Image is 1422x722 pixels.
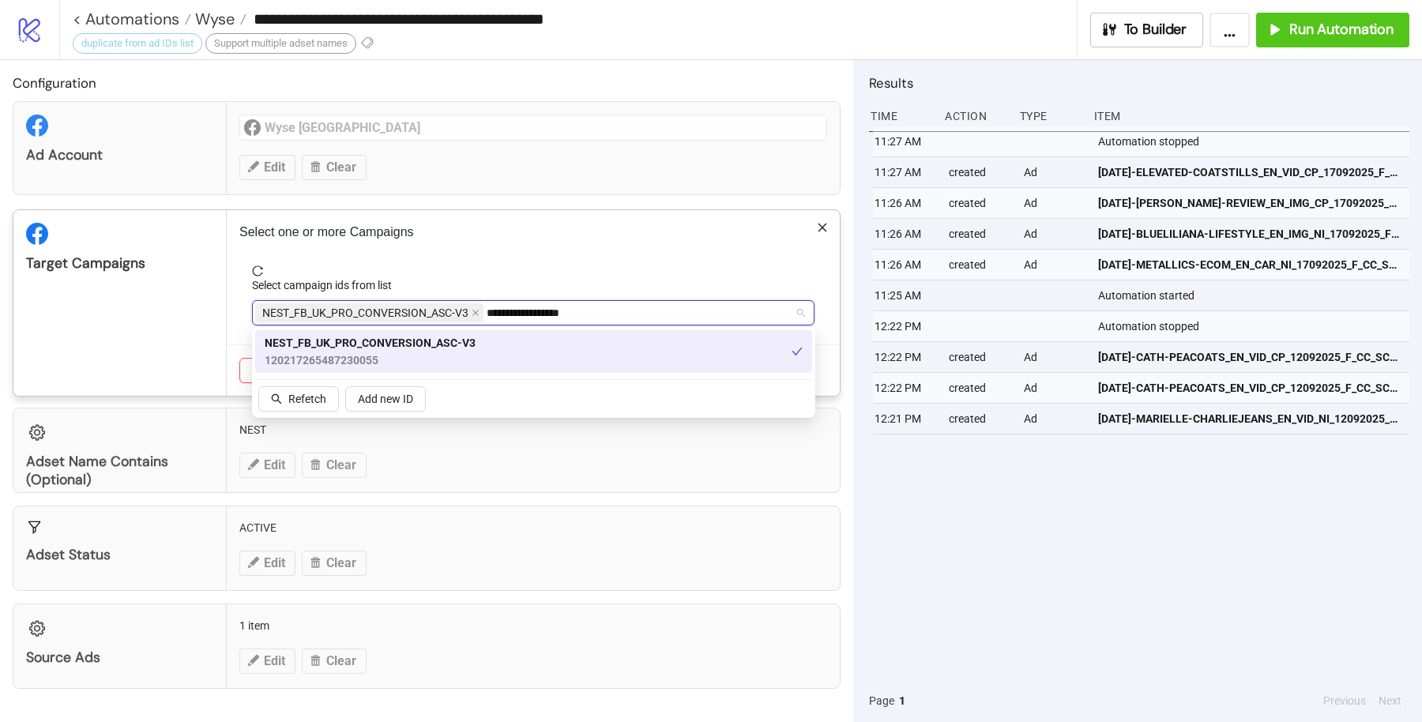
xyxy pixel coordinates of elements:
a: [DATE]-ELEVATED-COATSTILLS_EN_VID_CP_17092025_F_CC_SC17_USP10_NEWSEASON [1098,157,1402,187]
div: 11:26 AM [873,219,936,249]
button: Cancel [239,358,298,383]
div: 12:22 PM [873,373,936,403]
span: NEST_FB_UK_PRO_CONVERSION_ASC-V3 [265,334,476,352]
div: Time [869,101,932,131]
div: created [947,404,1010,434]
div: Automation stopped [1097,311,1413,341]
a: [DATE]-MARIELLE-CHARLIEJEANS_EN_VID_NI_12092025_F_CC_SC7_USP4_NEWSEASON [1098,404,1402,434]
button: Refetch [258,386,339,412]
div: 12:22 PM [873,342,936,372]
span: [DATE]-MARIELLE-CHARLIEJEANS_EN_VID_NI_12092025_F_CC_SC7_USP4_NEWSEASON [1098,410,1402,427]
span: Add new ID [358,393,413,405]
h2: Results [869,73,1409,93]
span: close [472,309,480,317]
div: Ad [1022,250,1085,280]
div: created [947,250,1010,280]
span: Refetch [288,393,326,405]
span: search [271,393,282,404]
a: [DATE]-CATH-PEACOATS_EN_VID_CP_12092025_F_CC_SC24_USP14_NEWSEASON [1098,373,1402,403]
div: 12:21 PM [873,404,936,434]
h2: Configuration [13,73,841,93]
div: created [947,342,1010,372]
div: Automation started [1097,280,1413,310]
span: To Builder [1124,21,1187,39]
span: [DATE]-ELEVATED-COATSTILLS_EN_VID_CP_17092025_F_CC_SC17_USP10_NEWSEASON [1098,164,1402,181]
div: Item [1093,101,1409,131]
div: 11:27 AM [873,126,936,156]
button: Run Automation [1256,13,1409,47]
span: Page [869,692,894,709]
div: 11:26 AM [873,250,936,280]
div: Ad [1022,157,1085,187]
div: 12:22 PM [873,311,936,341]
div: created [947,157,1010,187]
span: Wyse [191,9,235,29]
span: [DATE]-METALLICS-ECOM_EN_CAR_NI_17092025_F_CC_SC1_USP11_NEWSEASON [1098,256,1402,273]
div: created [947,219,1010,249]
button: Add new ID [345,386,426,412]
a: Wyse [191,11,246,27]
span: reload [252,265,814,276]
span: NEST_FB_UK_PRO_CONVERSION_ASC-V3 [255,303,483,322]
div: Type [1018,101,1082,131]
span: close [817,222,828,233]
label: Select campaign ids from list [252,276,402,294]
button: ... [1209,13,1250,47]
div: Ad [1022,404,1085,434]
span: [DATE]-CATH-PEACOATS_EN_VID_CP_12092025_F_CC_SC24_USP14_NEWSEASON [1098,348,1402,366]
span: check [792,346,803,357]
span: [DATE]-CATH-PEACOATS_EN_VID_CP_12092025_F_CC_SC24_USP14_NEWSEASON [1098,379,1402,397]
div: Action [943,101,1006,131]
a: [DATE]-BLUELILIANA-LIFESTYLE_EN_IMG_NI_17092025_F_CC_SC24_USP11_NEWSEASON [1098,219,1402,249]
span: 120217265487230055 [265,352,476,369]
button: Previous [1319,692,1371,709]
div: Target Campaigns [26,254,213,273]
a: [DATE]-[PERSON_NAME]-REVIEW_EN_IMG_CP_17092025_F_CC_SC9_USP7_NEWSEASON [1098,188,1402,218]
a: [DATE]-METALLICS-ECOM_EN_CAR_NI_17092025_F_CC_SC1_USP11_NEWSEASON [1098,250,1402,280]
a: < Automations [73,11,191,27]
button: 1 [894,692,910,709]
div: 11:25 AM [873,280,936,310]
span: NEST_FB_UK_PRO_CONVERSION_ASC-V3 [262,304,468,322]
div: Automation stopped [1097,126,1413,156]
div: duplicate from ad IDs list [73,33,202,54]
button: To Builder [1090,13,1204,47]
div: Ad [1022,219,1085,249]
div: 11:27 AM [873,157,936,187]
input: Select campaign ids from list [487,303,601,322]
span: [DATE]-[PERSON_NAME]-REVIEW_EN_IMG_CP_17092025_F_CC_SC9_USP7_NEWSEASON [1098,194,1402,212]
span: Run Automation [1289,21,1394,39]
span: [DATE]-BLUELILIANA-LIFESTYLE_EN_IMG_NI_17092025_F_CC_SC24_USP11_NEWSEASON [1098,225,1402,243]
div: Ad [1022,342,1085,372]
div: created [947,188,1010,218]
div: Support multiple adset names [205,33,356,54]
div: Ad [1022,373,1085,403]
div: 11:26 AM [873,188,936,218]
div: Ad [1022,188,1085,218]
div: created [947,373,1010,403]
button: Next [1374,692,1406,709]
div: NEST_FB_UK_PRO_CONVERSION_ASC-V3 [255,330,812,373]
a: [DATE]-CATH-PEACOATS_EN_VID_CP_12092025_F_CC_SC24_USP14_NEWSEASON [1098,342,1402,372]
p: Select one or more Campaigns [239,223,827,242]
